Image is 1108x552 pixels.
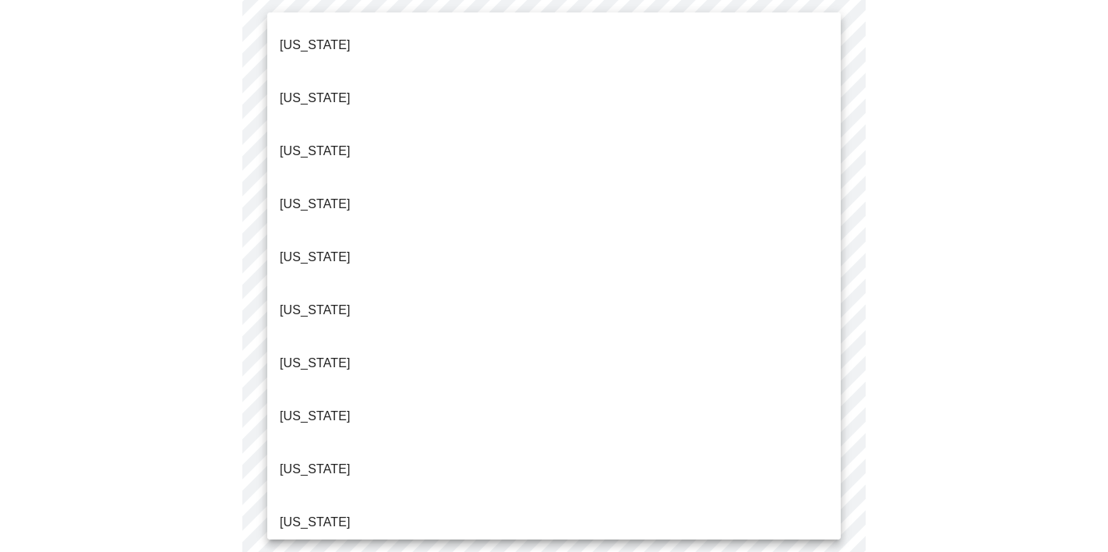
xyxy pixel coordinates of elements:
p: [US_STATE] [280,460,351,479]
p: [US_STATE] [280,301,351,320]
p: [US_STATE] [280,354,351,373]
p: [US_STATE] [280,407,351,426]
p: [US_STATE] [280,513,351,532]
p: [US_STATE] [280,142,351,161]
p: [US_STATE] [280,89,351,108]
p: [US_STATE] [280,36,351,55]
p: [US_STATE] [280,248,351,267]
p: [US_STATE] [280,195,351,214]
